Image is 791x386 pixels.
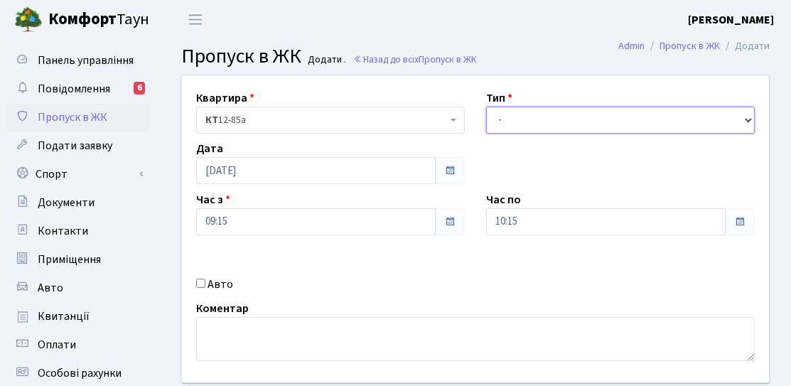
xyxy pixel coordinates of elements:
[196,107,465,134] span: <b>КТ</b>&nbsp;&nbsp;&nbsp;&nbsp;12-85а
[353,53,477,66] a: Назад до всіхПропуск в ЖК
[38,109,107,125] span: Пропуск в ЖК
[306,54,347,66] small: Додати .
[38,53,134,68] span: Панель управління
[38,280,63,296] span: Авто
[178,8,213,31] button: Переключити навігацію
[7,188,149,217] a: Документи
[38,138,112,154] span: Подати заявку
[38,195,95,210] span: Документи
[7,331,149,359] a: Оплати
[196,90,254,107] label: Квартира
[38,81,110,97] span: Повідомлення
[14,6,43,34] img: logo.png
[7,160,149,188] a: Спорт
[688,12,774,28] b: [PERSON_NAME]
[134,82,145,95] div: 6
[208,276,233,293] label: Авто
[7,46,149,75] a: Панель управління
[486,90,512,107] label: Тип
[205,113,447,127] span: <b>КТ</b>&nbsp;&nbsp;&nbsp;&nbsp;12-85а
[38,252,101,267] span: Приміщення
[196,300,249,317] label: Коментар
[660,38,720,53] a: Пропуск в ЖК
[38,365,122,381] span: Особові рахунки
[688,11,774,28] a: [PERSON_NAME]
[48,8,149,32] span: Таун
[7,132,149,160] a: Подати заявку
[196,191,230,208] label: Час з
[48,8,117,31] b: Комфорт
[720,38,770,54] li: Додати
[38,223,88,239] span: Контакти
[196,140,223,157] label: Дата
[205,113,218,127] b: КТ
[618,38,645,53] a: Admin
[181,42,301,70] span: Пропуск в ЖК
[7,217,149,245] a: Контакти
[7,274,149,302] a: Авто
[7,103,149,132] a: Пропуск в ЖК
[597,31,791,61] nav: breadcrumb
[486,191,521,208] label: Час по
[419,53,477,66] span: Пропуск в ЖК
[7,302,149,331] a: Квитанції
[7,75,149,103] a: Повідомлення6
[7,245,149,274] a: Приміщення
[38,337,76,353] span: Оплати
[38,309,90,324] span: Квитанції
